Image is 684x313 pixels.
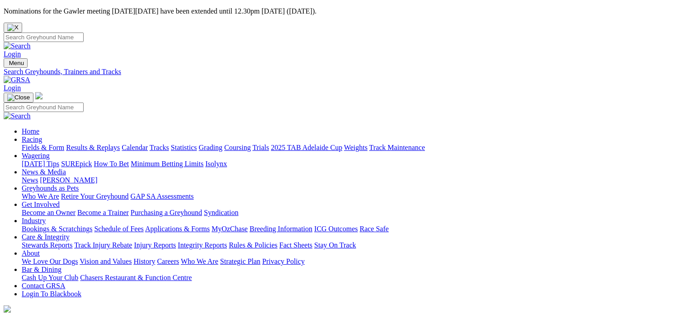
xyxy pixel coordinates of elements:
[4,93,33,103] button: Toggle navigation
[131,209,202,216] a: Purchasing a Greyhound
[4,7,680,15] p: Nominations for the Gawler meeting [DATE][DATE] have been extended until 12.30pm [DATE] ([DATE]).
[224,144,251,151] a: Coursing
[279,241,312,249] a: Fact Sheets
[22,176,680,184] div: News & Media
[22,201,60,208] a: Get Involved
[199,144,222,151] a: Grading
[22,209,680,217] div: Get Involved
[94,160,129,168] a: How To Bet
[22,144,680,152] div: Racing
[157,257,179,265] a: Careers
[66,144,120,151] a: Results & Replays
[22,217,46,224] a: Industry
[150,144,169,151] a: Tracks
[4,58,28,68] button: Toggle navigation
[22,241,680,249] div: Care & Integrity
[22,144,64,151] a: Fields & Form
[369,144,425,151] a: Track Maintenance
[271,144,342,151] a: 2025 TAB Adelaide Cup
[122,144,148,151] a: Calendar
[181,257,218,265] a: Who We Are
[35,92,42,99] img: logo-grsa-white.png
[205,160,227,168] a: Isolynx
[22,266,61,273] a: Bar & Dining
[22,274,78,281] a: Cash Up Your Club
[61,192,129,200] a: Retire Your Greyhound
[22,225,680,233] div: Industry
[22,257,78,265] a: We Love Our Dogs
[4,68,680,76] a: Search Greyhounds, Trainers and Tracks
[40,176,97,184] a: [PERSON_NAME]
[22,192,59,200] a: Who We Are
[4,76,30,84] img: GRSA
[22,274,680,282] div: Bar & Dining
[4,84,21,92] a: Login
[212,225,248,233] a: MyOzChase
[22,241,72,249] a: Stewards Reports
[229,241,278,249] a: Rules & Policies
[22,192,680,201] div: Greyhounds as Pets
[314,241,356,249] a: Stay On Track
[22,176,38,184] a: News
[252,144,269,151] a: Trials
[4,33,84,42] input: Search
[220,257,260,265] a: Strategic Plan
[22,290,81,298] a: Login To Blackbook
[314,225,358,233] a: ICG Outcomes
[4,112,31,120] img: Search
[131,160,203,168] a: Minimum Betting Limits
[4,23,22,33] button: Close
[22,135,42,143] a: Racing
[22,160,59,168] a: [DATE] Tips
[80,274,192,281] a: Chasers Restaurant & Function Centre
[22,209,75,216] a: Become an Owner
[22,168,66,176] a: News & Media
[22,152,50,159] a: Wagering
[22,233,70,241] a: Care & Integrity
[134,241,176,249] a: Injury Reports
[77,209,129,216] a: Become a Trainer
[262,257,305,265] a: Privacy Policy
[22,249,40,257] a: About
[4,305,11,313] img: logo-grsa-white.png
[22,282,65,290] a: Contact GRSA
[22,160,680,168] div: Wagering
[7,94,30,101] img: Close
[204,209,238,216] a: Syndication
[80,257,132,265] a: Vision and Values
[133,257,155,265] a: History
[22,225,92,233] a: Bookings & Scratchings
[4,50,21,58] a: Login
[9,60,24,66] span: Menu
[61,160,92,168] a: SUREpick
[4,103,84,112] input: Search
[131,192,194,200] a: GAP SA Assessments
[94,225,143,233] a: Schedule of Fees
[344,144,368,151] a: Weights
[178,241,227,249] a: Integrity Reports
[22,257,680,266] div: About
[359,225,388,233] a: Race Safe
[22,127,39,135] a: Home
[250,225,312,233] a: Breeding Information
[7,24,19,31] img: X
[4,42,31,50] img: Search
[74,241,132,249] a: Track Injury Rebate
[145,225,210,233] a: Applications & Forms
[171,144,197,151] a: Statistics
[22,184,79,192] a: Greyhounds as Pets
